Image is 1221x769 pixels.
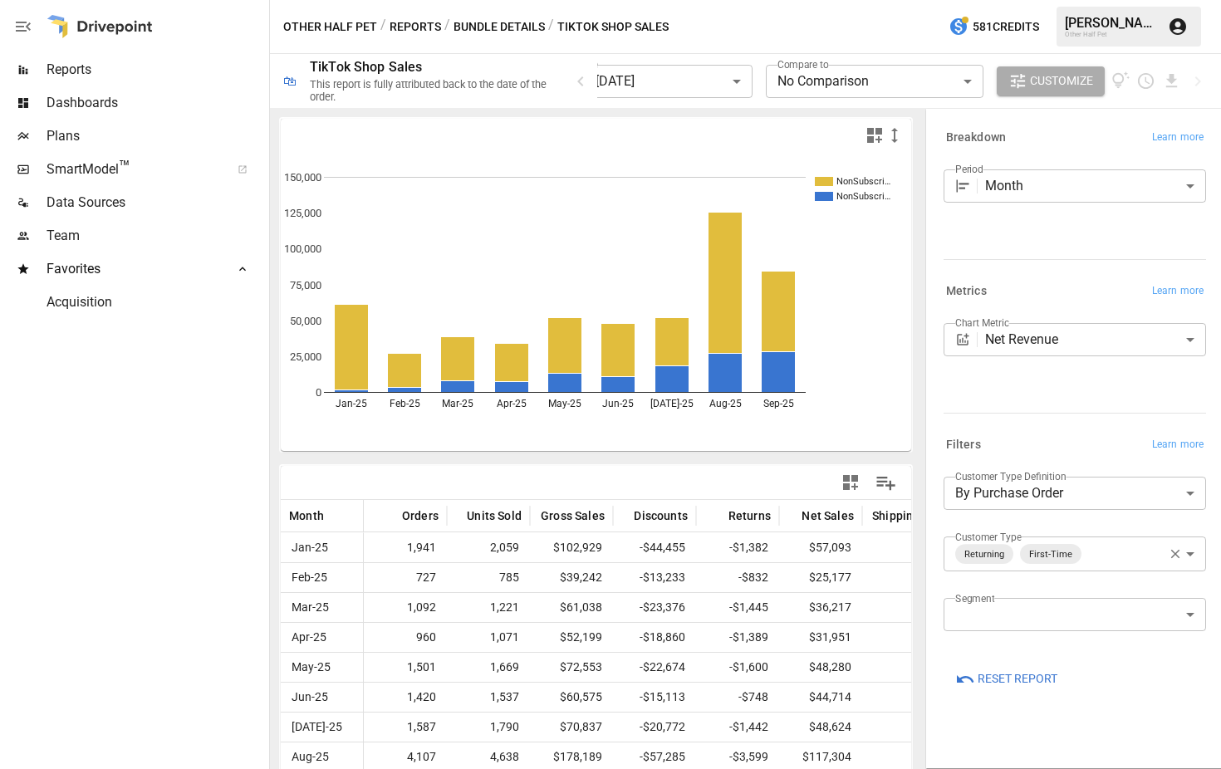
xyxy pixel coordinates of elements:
span: $60,575 [538,683,605,712]
span: 727 [372,563,439,592]
span: 1,420 [372,683,439,712]
span: $44,714 [787,683,854,712]
span: $70,837 [538,713,605,742]
div: No Comparison [766,65,983,98]
span: $48,280 [787,653,854,682]
span: [DATE]-25 [289,713,355,742]
text: NonSubscri… [836,191,890,202]
h6: Breakdown [946,129,1006,147]
span: Plans [47,126,266,146]
button: Other Half Pet [283,17,377,37]
span: Discounts [634,507,688,524]
text: 100,000 [284,242,321,255]
div: 🛍 [283,73,297,89]
label: Period [955,162,983,176]
label: Compare to [777,57,829,71]
span: $0 [870,653,962,682]
span: 1,501 [372,653,439,682]
span: -$20,772 [621,713,688,742]
span: 1,221 [455,593,522,622]
span: -$1,445 [704,593,771,622]
span: $72,553 [538,653,605,682]
span: Favorites [47,259,219,279]
span: Gross Sales [541,507,605,524]
span: -$44,455 [621,533,688,562]
span: $102,929 [538,533,605,562]
button: Bundle Details [454,17,545,37]
text: Apr-25 [497,398,527,409]
span: Jan-25 [289,533,355,562]
span: $61,038 [538,593,605,622]
span: $0 [870,713,962,742]
span: 2,059 [455,533,522,562]
span: First-Time [1022,545,1079,564]
span: $0 [870,683,962,712]
span: -$18,860 [621,623,688,652]
button: Schedule report [1136,71,1155,91]
text: Feb-25 [390,398,420,409]
span: 1,071 [455,623,522,652]
text: 75,000 [290,279,321,291]
button: Reports [390,17,441,37]
text: Sep-25 [763,398,794,409]
span: Net Sales [802,507,854,524]
span: -$15,113 [621,683,688,712]
span: Returns [728,507,771,524]
span: -$748 [704,683,771,712]
span: 1,669 [455,653,522,682]
label: Customer Type Definition [955,469,1067,483]
text: May-25 [548,398,581,409]
div: / [548,17,554,37]
div: [PERSON_NAME] [1065,15,1158,31]
button: 581Credits [942,12,1046,42]
text: 0 [316,386,321,399]
label: Chart Metric [955,316,1009,330]
span: $31,951 [787,623,854,652]
span: $39,242 [538,563,605,592]
span: $57,093 [787,533,854,562]
span: $48,624 [787,713,854,742]
span: $0 [870,563,962,592]
span: 1,587 [372,713,439,742]
span: Mar-25 [289,593,355,622]
label: Customer Type [955,530,1022,544]
span: Returning [958,545,1011,564]
span: 581 Credits [973,17,1039,37]
span: ™ [119,157,130,178]
span: $25,177 [787,563,854,592]
span: May-25 [289,653,355,682]
span: -$1,389 [704,623,771,652]
span: -$1,600 [704,653,771,682]
span: 1,790 [455,713,522,742]
text: Mar-25 [442,398,473,409]
span: 1,092 [372,593,439,622]
span: Apr-25 [289,623,355,652]
div: / [380,17,386,37]
div: [DATE] - [DATE] [535,65,753,98]
button: Reset Report [944,664,1069,694]
div: TikTok Shop Sales [310,59,423,75]
text: 50,000 [290,315,321,327]
button: Customize [997,66,1105,96]
span: $0 [870,623,962,652]
div: This report is fully attributed back to the date of the order. [310,78,551,103]
span: 1,537 [455,683,522,712]
span: 1,941 [372,533,439,562]
span: Feb-25 [289,563,355,592]
text: Jun-25 [602,398,634,409]
text: 25,000 [290,350,321,363]
text: 150,000 [284,171,321,184]
span: Learn more [1152,283,1204,300]
span: Dashboards [47,93,266,113]
span: Customize [1030,71,1093,91]
span: Shipping Income [872,507,963,524]
span: $52,199 [538,623,605,652]
h6: Filters [946,436,981,454]
div: Other Half Pet [1065,31,1158,38]
svg: A chart. [281,152,899,451]
span: $0 [870,593,962,622]
span: -$1,442 [704,713,771,742]
span: Orders [402,507,439,524]
span: Learn more [1152,437,1204,453]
